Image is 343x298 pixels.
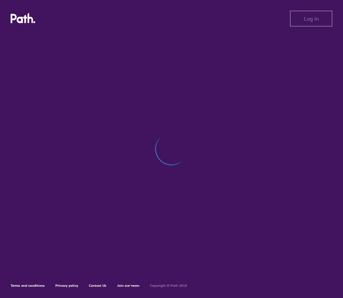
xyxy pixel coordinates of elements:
[11,283,45,288] a: Terms and conditions
[117,283,139,288] a: Join our team
[89,283,106,288] a: Contact Us
[304,16,319,22] span: Log in
[55,283,78,288] a: Privacy policy
[290,11,332,27] button: Log in
[150,284,187,288] h6: Copyright © Path 2018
